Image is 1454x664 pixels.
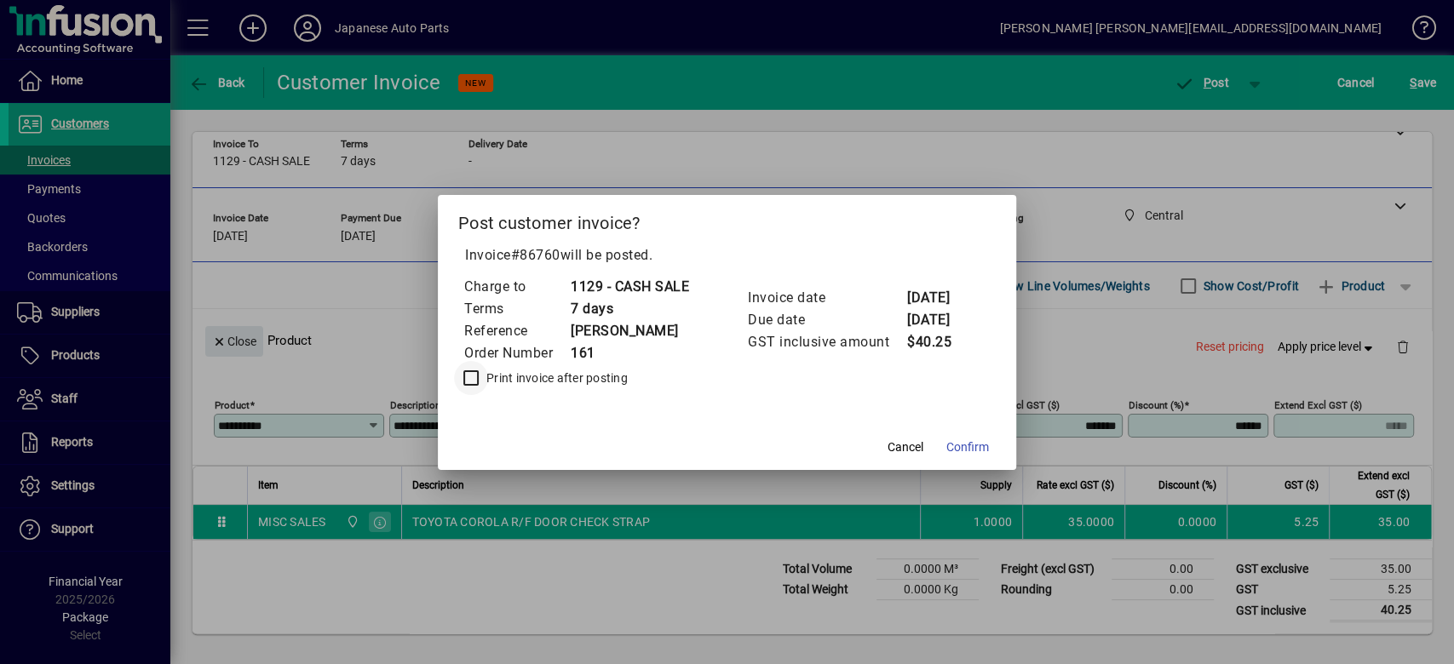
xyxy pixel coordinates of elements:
td: Order Number [463,342,570,364]
td: $40.25 [906,331,974,353]
td: 7 days [570,298,689,320]
td: 161 [570,342,689,364]
td: Due date [747,309,906,331]
span: Cancel [888,438,923,456]
td: GST inclusive amount [747,331,906,353]
td: Terms [463,298,570,320]
td: Charge to [463,276,570,298]
td: Invoice date [747,287,906,309]
td: Reference [463,320,570,342]
label: Print invoice after posting [483,369,628,386]
td: [DATE] [906,287,974,309]
button: Confirm [940,432,996,463]
td: [PERSON_NAME] [570,320,689,342]
span: Confirm [946,438,989,456]
h2: Post customer invoice? [438,195,1016,244]
span: #86760 [511,247,560,263]
button: Cancel [878,432,933,463]
td: [DATE] [906,309,974,331]
td: 1129 - CASH SALE [570,276,689,298]
p: Invoice will be posted . [458,245,996,266]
